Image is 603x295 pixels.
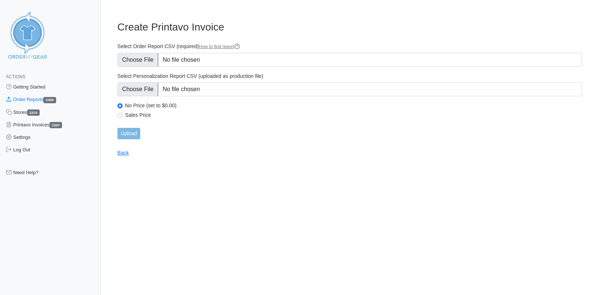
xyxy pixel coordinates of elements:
span: 2406 [43,97,56,103]
span: 2370 [27,109,40,116]
label: Sales Price [125,112,582,118]
span: 2367 [50,122,62,128]
a: How to find report [199,44,240,49]
a: Back [117,150,129,156]
h3: Create Printavo Invoice [117,21,582,33]
label: Select Personalization Report CSV (uploaded as production file) [117,73,582,79]
span: Actions [6,74,25,79]
label: Select Order Report CSV (required) [117,43,582,50]
label: No Price (set to $0.00) [125,102,582,109]
input: Upload [117,128,140,139]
